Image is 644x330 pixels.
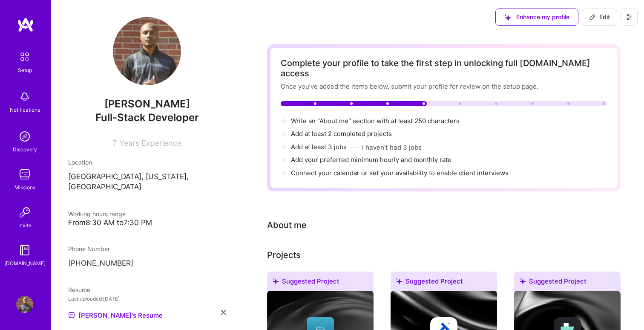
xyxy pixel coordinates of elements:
[16,204,33,221] img: Invite
[13,145,37,154] div: Discovery
[396,278,402,284] i: icon SuggestedTeams
[267,272,374,294] div: Suggested Project
[291,130,392,138] span: Add at least 2 completed projects
[4,259,46,268] div: [DOMAIN_NAME]
[10,105,40,114] div: Notifications
[16,48,34,66] img: setup
[16,128,33,145] img: discovery
[514,272,621,294] div: Suggested Project
[291,169,509,177] span: Connect your calendar or set your availability to enable client interviews
[68,312,75,318] img: Resume
[17,17,34,32] img: logo
[68,286,90,293] span: Resume
[68,258,226,269] p: [PHONE_NUMBER]
[16,166,33,183] img: teamwork
[221,310,226,315] i: icon Close
[95,111,199,124] span: Full-Stack Developer
[267,249,301,261] div: Projects
[113,17,181,85] img: User Avatar
[291,143,347,151] span: Add at least 3 jobs
[119,139,181,148] span: Years Experience
[68,172,226,192] p: [GEOGRAPHIC_DATA], [US_STATE], [GEOGRAPHIC_DATA]
[589,13,610,21] span: Edit
[291,156,451,164] span: Add your preferred minimum hourly and monthly rate
[281,58,607,78] div: Complete your profile to take the first step in unlocking full [DOMAIN_NAME] access
[68,310,163,320] a: [PERSON_NAME]'s Resume
[68,245,110,252] span: Phone Number
[68,158,226,167] div: Location
[362,143,422,152] button: I haven't had 3 jobs
[68,218,226,227] div: From 8:30 AM to 7:30 PM
[519,278,526,284] i: icon SuggestedTeams
[267,249,301,261] div: Add projects you've worked on
[68,210,126,217] span: Working hours range
[582,9,617,26] button: Edit
[68,98,226,110] span: [PERSON_NAME]
[16,88,33,105] img: bell
[272,278,279,284] i: icon SuggestedTeams
[18,221,32,230] div: Invite
[582,9,617,26] div: null
[14,183,35,192] div: Missions
[112,139,117,148] span: 7
[267,219,307,232] div: Tell us a little about yourself
[267,219,307,232] div: About me
[281,82,607,91] div: Once you’ve added the items below, submit your profile for review on the setup page.
[16,242,33,259] img: guide book
[291,117,461,125] span: Write an "About me" section with at least 250 characters
[18,66,32,75] div: Setup
[68,294,226,303] div: Last uploaded: [DATE]
[14,296,35,313] a: User Avatar
[391,272,497,294] div: Suggested Project
[16,296,33,313] img: User Avatar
